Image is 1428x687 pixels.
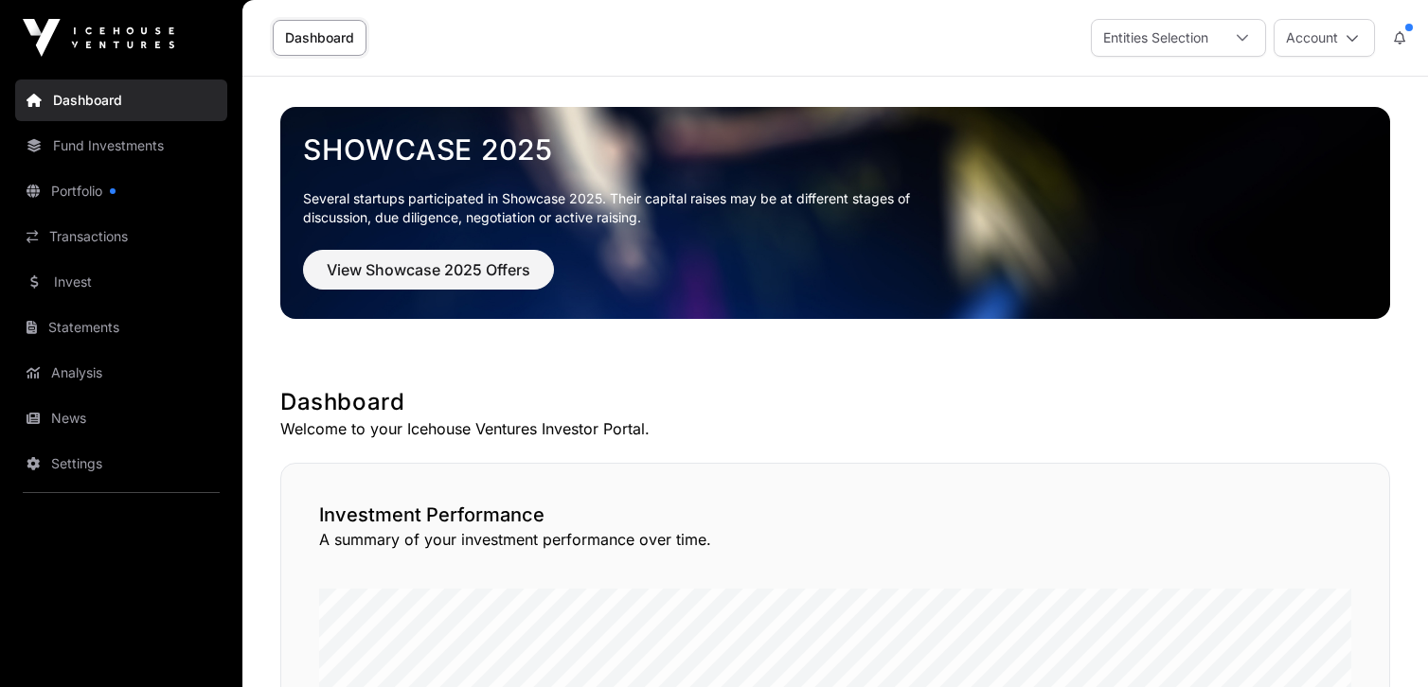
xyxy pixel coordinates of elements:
[15,216,227,257] a: Transactions
[15,307,227,348] a: Statements
[303,189,939,227] p: Several startups participated in Showcase 2025. Their capital raises may be at different stages o...
[15,170,227,212] a: Portfolio
[1092,20,1220,56] div: Entities Selection
[15,79,227,121] a: Dashboard
[327,258,530,281] span: View Showcase 2025 Offers
[280,107,1390,319] img: Showcase 2025
[15,443,227,484] a: Settings
[280,417,1390,440] p: Welcome to your Icehouse Ventures Investor Portal.
[23,19,174,57] img: Icehouse Ventures Logo
[15,397,227,439] a: News
[15,352,227,394] a: Analysis
[319,528,1351,551] p: A summary of your investment performance over time.
[273,20,366,56] a: Dashboard
[303,269,554,288] a: View Showcase 2025 Offers
[280,387,1390,417] h1: Dashboard
[15,261,227,303] a: Invest
[303,250,554,290] button: View Showcase 2025 Offers
[303,132,1367,167] a: Showcase 2025
[15,125,227,167] a: Fund Investments
[1274,19,1375,57] button: Account
[319,502,1351,528] h2: Investment Performance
